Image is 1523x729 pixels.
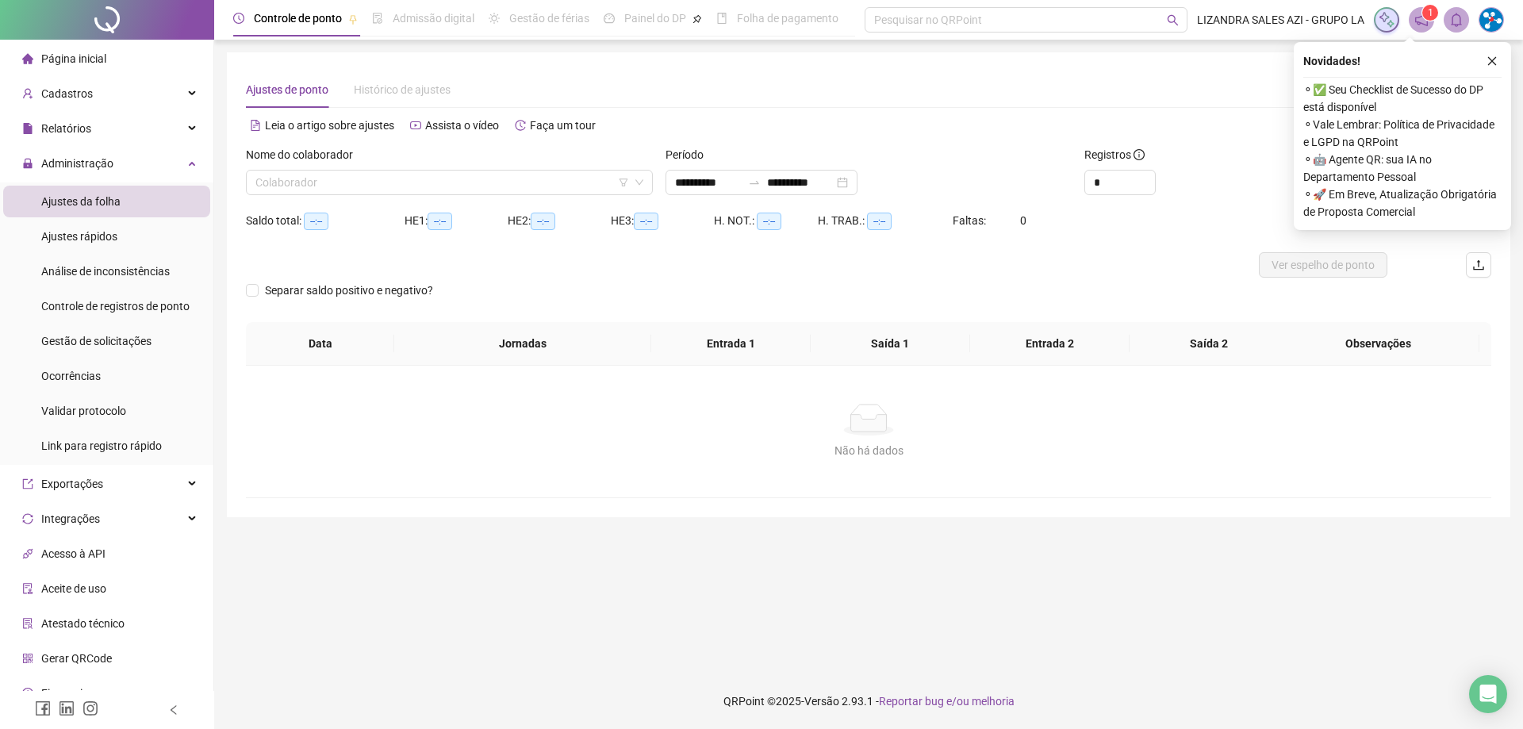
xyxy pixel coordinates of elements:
[748,176,761,189] span: to
[818,212,953,230] div: H. TRAB.:
[811,322,970,366] th: Saída 1
[619,178,628,187] span: filter
[405,212,508,230] div: HE 1:
[1303,116,1502,151] span: ⚬ Vale Lembrar: Política de Privacidade e LGPD na QRPoint
[22,478,33,489] span: export
[41,230,117,243] span: Ajustes rápidos
[604,13,615,24] span: dashboard
[246,212,405,230] div: Saldo total:
[250,120,261,131] span: file-text
[246,322,394,366] th: Data
[246,83,328,96] span: Ajustes de ponto
[22,548,33,559] span: api
[428,213,452,230] span: --:--
[22,583,33,594] span: audit
[1414,13,1429,27] span: notification
[1130,322,1289,366] th: Saída 2
[41,439,162,452] span: Link para registro rápido
[41,52,106,65] span: Página inicial
[1084,146,1145,163] span: Registros
[265,442,1472,459] div: Não há dados
[1167,14,1179,26] span: search
[82,700,98,716] span: instagram
[372,13,383,24] span: file-done
[41,547,105,560] span: Acesso à API
[41,195,121,208] span: Ajustes da folha
[1277,322,1479,366] th: Observações
[41,405,126,417] span: Validar protocolo
[254,12,342,25] span: Controle de ponto
[666,146,714,163] label: Período
[22,618,33,629] span: solution
[1303,81,1502,116] span: ⚬ ✅ Seu Checklist de Sucesso do DP está disponível
[1290,335,1467,352] span: Observações
[692,14,702,24] span: pushpin
[970,322,1130,366] th: Entrada 2
[531,213,555,230] span: --:--
[1303,52,1360,70] span: Novidades !
[41,687,93,700] span: Financeiro
[393,12,474,25] span: Admissão digital
[748,176,761,189] span: swap-right
[1303,186,1502,221] span: ⚬ 🚀 Em Breve, Atualização Obrigatória de Proposta Comercial
[168,704,179,716] span: left
[246,146,363,163] label: Nome do colaborador
[425,119,499,132] span: Assista o vídeo
[35,700,51,716] span: facebook
[265,119,394,132] span: Leia o artigo sobre ajustes
[1479,8,1503,32] img: 51907
[41,478,103,490] span: Exportações
[22,513,33,524] span: sync
[879,695,1015,708] span: Reportar bug e/ou melhoria
[22,53,33,64] span: home
[41,582,106,595] span: Aceite de uso
[716,13,727,24] span: book
[867,213,892,230] span: --:--
[41,122,91,135] span: Relatórios
[22,688,33,699] span: dollar
[714,212,818,230] div: H. NOT.:
[41,512,100,525] span: Integrações
[804,695,839,708] span: Versão
[41,335,152,347] span: Gestão de solicitações
[509,12,589,25] span: Gestão de férias
[22,88,33,99] span: user-add
[22,653,33,664] span: qrcode
[1469,675,1507,713] div: Open Intercom Messenger
[757,213,781,230] span: --:--
[348,14,358,24] span: pushpin
[41,157,113,170] span: Administração
[394,322,651,366] th: Jornadas
[259,282,439,299] span: Separar saldo positivo e negativo?
[953,214,988,227] span: Faltas:
[59,700,75,716] span: linkedin
[1487,56,1498,67] span: close
[1197,11,1364,29] span: LIZANDRA SALES AZI - GRUPO LA
[214,673,1523,729] footer: QRPoint © 2025 - 2.93.1 -
[624,12,686,25] span: Painel do DP
[1472,259,1485,271] span: upload
[651,322,811,366] th: Entrada 1
[41,265,170,278] span: Análise de inconsistências
[1134,149,1145,160] span: info-circle
[41,652,112,665] span: Gerar QRCode
[41,87,93,100] span: Cadastros
[233,13,244,24] span: clock-circle
[1020,214,1026,227] span: 0
[530,119,596,132] span: Faça um tour
[22,123,33,134] span: file
[508,212,611,230] div: HE 2:
[304,213,328,230] span: --:--
[1259,252,1387,278] button: Ver espelho de ponto
[41,370,101,382] span: Ocorrências
[489,13,500,24] span: sun
[1378,11,1395,29] img: sparkle-icon.fc2bf0ac1784a2077858766a79e2daf3.svg
[1428,7,1433,18] span: 1
[611,212,714,230] div: HE 3:
[737,12,838,25] span: Folha de pagamento
[410,120,421,131] span: youtube
[1449,13,1464,27] span: bell
[515,120,526,131] span: history
[41,300,190,313] span: Controle de registros de ponto
[1422,5,1438,21] sup: 1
